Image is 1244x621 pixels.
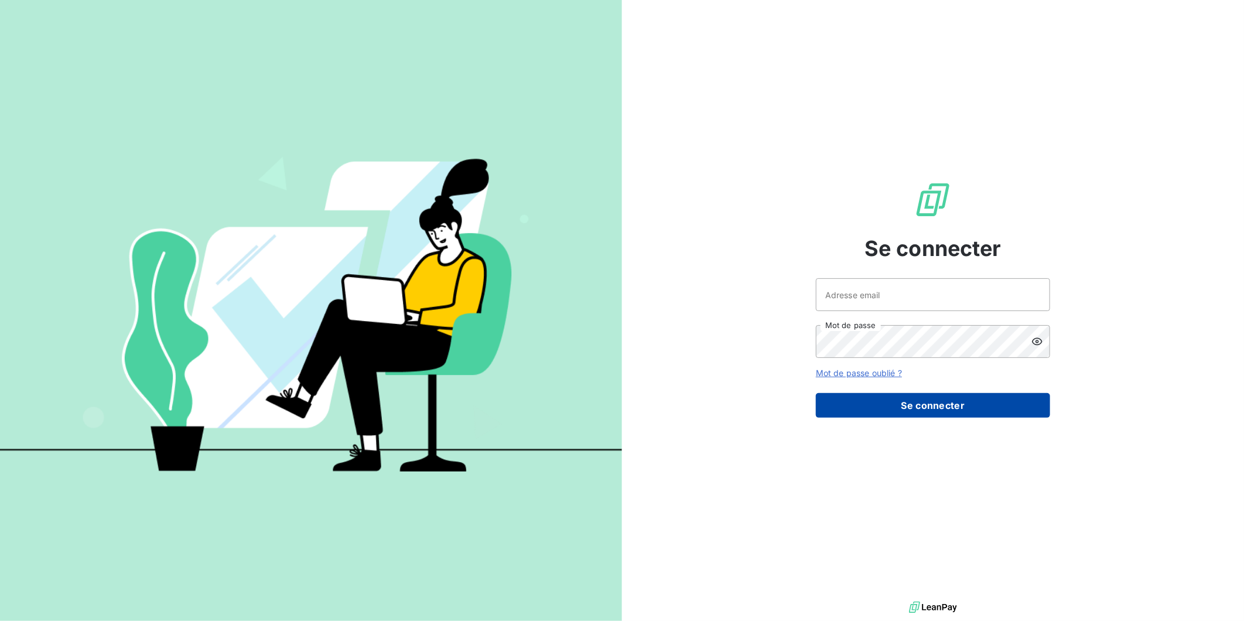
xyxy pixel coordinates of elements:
[909,599,957,616] img: logo
[816,368,902,378] a: Mot de passe oublié ?
[914,181,952,219] img: Logo LeanPay
[816,393,1050,418] button: Se connecter
[816,278,1050,311] input: placeholder
[864,233,1002,264] span: Se connecter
